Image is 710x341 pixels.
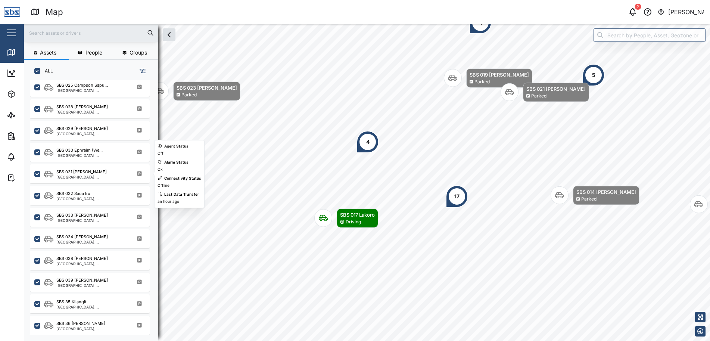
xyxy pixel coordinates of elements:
div: SBS 038 [PERSON_NAME] [56,255,108,262]
div: SBS 033 [PERSON_NAME] [56,212,108,218]
div: SBS 017 Lakoro [340,211,375,218]
div: SBS 019 [PERSON_NAME] [470,71,529,78]
div: [GEOGRAPHIC_DATA], [GEOGRAPHIC_DATA] [56,175,128,179]
div: SBS 014 [PERSON_NAME] [576,188,636,196]
div: [GEOGRAPHIC_DATA], [GEOGRAPHIC_DATA] [56,154,128,157]
div: Sites [19,111,37,119]
div: [GEOGRAPHIC_DATA], [GEOGRAPHIC_DATA] [56,197,128,201]
div: 5 [592,71,595,79]
div: [GEOGRAPHIC_DATA], [GEOGRAPHIC_DATA] [56,327,128,331]
div: Map marker [314,209,378,228]
div: SBS 36 [PERSON_NAME] [56,320,105,327]
div: [GEOGRAPHIC_DATA], [GEOGRAPHIC_DATA] [56,110,128,114]
div: SBS 021 [PERSON_NAME] [526,85,586,93]
div: Parked [531,93,546,100]
div: Tasks [19,174,40,182]
div: grid [30,80,158,335]
div: Parked [181,92,197,99]
input: Search assets or drivers [28,27,154,38]
div: Reports [19,132,45,140]
div: 4 [366,138,370,146]
div: Parked [581,196,597,203]
div: SBS 034 [PERSON_NAME] [56,234,108,240]
div: SBS 039 [PERSON_NAME] [56,277,108,283]
img: Main Logo [4,4,20,20]
div: Map marker [501,83,589,102]
div: [GEOGRAPHIC_DATA], [GEOGRAPHIC_DATA] [56,262,128,266]
button: [PERSON_NAME] [657,7,704,17]
div: Map marker [582,64,605,86]
div: Alarms [19,153,43,161]
div: [GEOGRAPHIC_DATA], [GEOGRAPHIC_DATA] [56,305,128,309]
div: Agent Status [164,143,189,149]
div: Ok [158,167,162,173]
span: People [85,50,102,55]
div: SBS 030 Ephraim (We... [56,147,103,154]
div: Dashboard [19,69,53,77]
div: Map marker [551,186,639,205]
div: [GEOGRAPHIC_DATA], [GEOGRAPHIC_DATA] [56,218,128,222]
div: SBS 023 [PERSON_NAME] [177,84,237,92]
div: Map [46,6,63,19]
label: ALL [40,68,53,74]
div: [PERSON_NAME] [668,7,704,17]
div: Map marker [151,82,240,101]
div: SBS 032 Saua Iru [56,190,90,197]
div: SBS 35 Kilangit [56,299,87,305]
div: [GEOGRAPHIC_DATA], [GEOGRAPHIC_DATA] [56,283,128,287]
input: Search by People, Asset, Geozone or Place [594,28,706,42]
div: Map [19,48,36,56]
div: Map marker [444,69,532,88]
div: Map marker [356,131,379,153]
div: Last Data Transfer [164,192,199,198]
canvas: Map [24,24,710,341]
div: Connectivity Status [164,176,201,182]
div: an hour ago [158,199,179,205]
div: Offline [158,183,169,189]
div: SBS 031 [PERSON_NAME] [56,169,107,175]
div: SBS 029 [PERSON_NAME] [56,125,108,132]
span: Groups [130,50,147,55]
div: SBS 028 [PERSON_NAME] [56,104,108,110]
div: Off [158,151,164,156]
div: 17 [454,192,460,201]
div: [GEOGRAPHIC_DATA], [GEOGRAPHIC_DATA] [56,132,128,136]
div: Parked [474,78,490,86]
div: Alarm Status [164,159,189,165]
div: [GEOGRAPHIC_DATA], [GEOGRAPHIC_DATA] [56,240,128,244]
div: SBS 025 Campson Sapu... [56,82,108,89]
span: Assets [40,50,56,55]
div: Driving [346,218,361,226]
div: Map marker [446,185,468,208]
div: [GEOGRAPHIC_DATA], [GEOGRAPHIC_DATA] [56,89,128,92]
div: 2 [635,4,641,10]
div: Assets [19,90,43,98]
